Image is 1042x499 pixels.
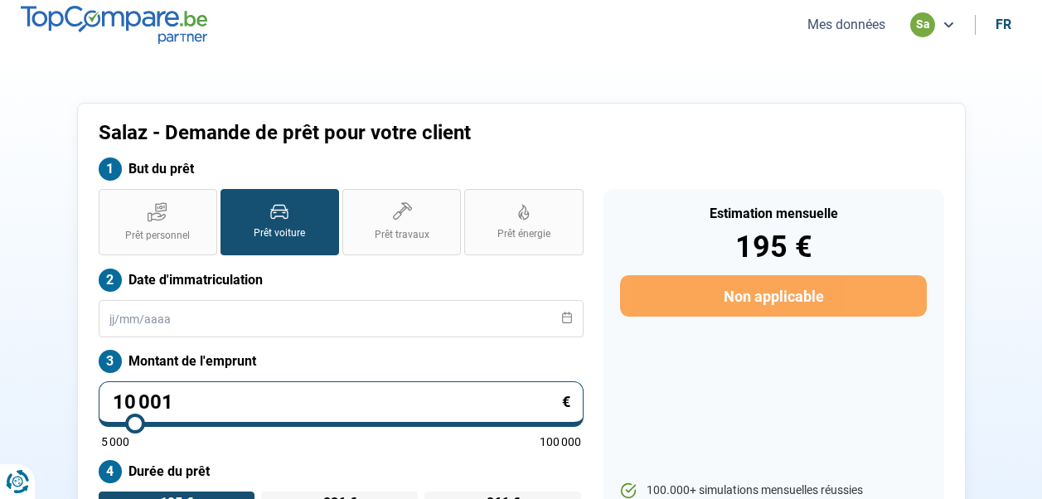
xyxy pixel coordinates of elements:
label: Date d'immatriculation [99,269,584,292]
div: sa [910,12,935,37]
span: Prêt voiture [254,226,305,240]
span: Prêt énergie [497,227,550,241]
span: € [562,395,570,409]
span: Prêt personnel [125,229,190,243]
img: TopCompare.be [21,6,207,43]
div: Estimation mensuelle [620,207,926,220]
label: But du prêt [99,157,584,181]
label: Durée du prêt [99,460,584,483]
span: 100 000 [540,436,581,448]
button: Mes données [802,16,890,33]
input: jj/mm/aaaa [99,300,584,337]
span: Prêt travaux [375,228,429,242]
h1: Salaz - Demande de prêt pour votre client [99,121,728,145]
div: 195 € [620,232,926,262]
button: Non applicable [620,275,926,317]
span: 5 000 [101,436,129,448]
li: 100.000+ simulations mensuelles réussies [620,482,926,499]
div: fr [996,17,1011,32]
label: Montant de l'emprunt [99,350,584,373]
